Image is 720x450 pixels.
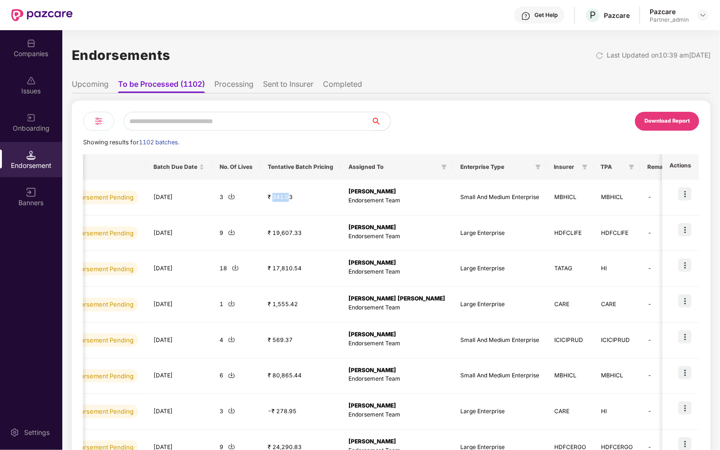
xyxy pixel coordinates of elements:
img: icon [678,401,692,415]
div: 3 [220,193,253,202]
h1: Endorsements [72,45,170,66]
td: ₹ 80,865.44 [260,358,341,394]
td: [DATE] [146,216,212,251]
td: Large Enterprise [453,394,547,430]
p: Endorsement Team [348,196,445,205]
span: filter [629,164,635,170]
span: filter [582,164,588,170]
td: ₹ 17,810.54 [260,251,341,287]
div: - [648,264,672,273]
button: search [371,112,391,131]
th: Status [52,154,146,180]
div: - [648,336,672,345]
td: [DATE] [146,323,212,358]
td: ₹ 341.03 [260,180,341,216]
span: Assigned To [348,163,438,171]
img: svg+xml;base64,PHN2ZyB3aWR0aD0iMTQuNSIgaGVpZ2h0PSIxNC41IiB2aWV3Qm94PSIwIDAgMTYgMTYiIGZpbGw9Im5vbm... [26,150,36,160]
td: ₹ 569.37 [260,323,341,358]
img: svg+xml;base64,PHN2ZyBpZD0iQ29tcGFuaWVzIiB4bWxucz0iaHR0cDovL3d3dy53My5vcmcvMjAwMC9zdmciIHdpZHRoPS... [26,39,36,48]
b: [PERSON_NAME] [348,259,396,266]
td: HDFCLIFE [547,216,593,251]
td: HDFCLIFE [593,216,640,251]
td: -₹ 278.95 [260,394,341,430]
div: - [648,371,672,380]
span: filter [440,161,449,173]
div: Pazcare [604,11,630,20]
div: - [648,193,672,202]
img: svg+xml;base64,PHN2ZyBpZD0iSGVscC0zMngzMiIgeG1sbnM9Imh0dHA6Ly93d3cudzMub3JnLzIwMDAvc3ZnIiB3aWR0aD... [521,11,531,21]
span: filter [441,164,447,170]
td: ICICIPRUD [593,323,640,358]
td: ₹ 19,607.33 [260,216,341,251]
th: Actions [662,154,699,180]
div: Endorsement Pending [69,335,134,345]
td: HI [593,251,640,287]
img: svg+xml;base64,PHN2ZyBpZD0iRG93bmxvYWQtMjR4MjQiIHhtbG5zPSJodHRwOi8vd3d3LnczLm9yZy8yMDAwL3N2ZyIgd2... [228,407,235,414]
td: ₹ 1,555.42 [260,287,341,323]
div: Endorsement Pending [69,300,134,309]
img: svg+xml;base64,PHN2ZyBpZD0iRG93bmxvYWQtMjR4MjQiIHhtbG5zPSJodHRwOi8vd3d3LnczLm9yZy8yMDAwL3N2ZyIgd2... [228,193,235,200]
td: HI [593,394,640,430]
span: filter [580,161,590,173]
span: P [590,9,596,21]
span: search [371,117,390,125]
img: svg+xml;base64,PHN2ZyBpZD0iRG93bmxvYWQtMjR4MjQiIHhtbG5zPSJodHRwOi8vd3d3LnczLm9yZy8yMDAwL3N2ZyIgd2... [228,336,235,343]
div: Endorsement Pending [69,192,134,202]
td: MBHICL [593,180,640,216]
td: [DATE] [146,394,212,430]
img: svg+xml;base64,PHN2ZyBpZD0iRHJvcGRvd24tMzJ4MzIiIHhtbG5zPSJodHRwOi8vd3d3LnczLm9yZy8yMDAwL3N2ZyIgd2... [699,11,707,19]
span: filter [534,161,543,173]
span: filter [627,161,636,173]
b: [PERSON_NAME] [PERSON_NAME] [348,295,445,302]
td: [DATE] [146,251,212,287]
img: icon [678,330,692,343]
div: - [648,229,672,238]
div: Endorsement Pending [69,264,134,274]
img: icon [678,258,692,272]
td: Large Enterprise [453,287,547,323]
li: Completed [323,79,362,93]
td: CARE [547,287,593,323]
b: [PERSON_NAME] [348,331,396,338]
div: 1 [220,300,253,309]
th: Tentative Batch Pricing [260,154,341,180]
p: Endorsement Team [348,303,445,312]
img: svg+xml;base64,PHN2ZyBpZD0iRG93bmxvYWQtMjR4MjQiIHhtbG5zPSJodHRwOi8vd3d3LnczLm9yZy8yMDAwL3N2ZyIgd2... [228,300,235,307]
td: Small And Medium Enterprise [453,323,547,358]
td: TATAG [547,251,593,287]
img: svg+xml;base64,PHN2ZyBpZD0iRG93bmxvYWQtMjR4MjQiIHhtbG5zPSJodHRwOi8vd3d3LnczLm9yZy8yMDAwL3N2ZyIgd2... [232,264,239,271]
span: filter [535,164,541,170]
img: svg+xml;base64,PHN2ZyBpZD0iSXNzdWVzX2Rpc2FibGVkIiB4bWxucz0iaHR0cDovL3d3dy53My5vcmcvMjAwMC9zdmciIH... [26,76,36,85]
b: [PERSON_NAME] [348,402,396,409]
div: Last Updated on 10:39 am[DATE] [607,50,711,60]
img: New Pazcare Logo [11,9,73,21]
td: MBHICL [547,358,593,394]
b: [PERSON_NAME] [348,224,396,231]
td: Small And Medium Enterprise [453,358,547,394]
img: icon [678,366,692,379]
div: Endorsement Pending [69,407,134,416]
li: Processing [214,79,254,93]
div: 18 [220,264,253,273]
td: CARE [547,394,593,430]
div: Endorsement Pending [69,228,134,238]
span: Batch Due Date [153,163,197,171]
b: [PERSON_NAME] [348,367,396,374]
div: 4 [220,336,253,345]
img: icon [678,294,692,308]
div: Pazcare [650,7,689,16]
div: Settings [21,428,52,437]
img: svg+xml;base64,PHN2ZyBpZD0iRG93bmxvYWQtMjR4MjQiIHhtbG5zPSJodHRwOi8vd3d3LnczLm9yZy8yMDAwL3N2ZyIgd2... [228,229,235,236]
p: Endorsement Team [348,232,445,241]
span: Enterprise Type [460,163,532,171]
span: 1102 batches. [139,139,179,146]
td: Large Enterprise [453,216,547,251]
img: svg+xml;base64,PHN2ZyBpZD0iU2V0dGluZy0yMHgyMCIgeG1sbnM9Imh0dHA6Ly93d3cudzMub3JnLzIwMDAvc3ZnIiB3aW... [10,428,19,437]
li: Upcoming [72,79,109,93]
li: To be Processed (1102) [118,79,205,93]
div: Endorsement Pending [69,371,134,381]
img: svg+xml;base64,PHN2ZyB3aWR0aD0iMTYiIGhlaWdodD0iMTYiIHZpZXdCb3g9IjAgMCAxNiAxNiIgZmlsbD0ibm9uZSIgeG... [26,188,36,197]
p: Endorsement Team [348,375,445,383]
img: svg+xml;base64,PHN2ZyB3aWR0aD0iMjAiIGhlaWdodD0iMjAiIHZpZXdCb3g9IjAgMCAyMCAyMCIgZmlsbD0ibm9uZSIgeG... [26,113,36,123]
div: 6 [220,371,253,380]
